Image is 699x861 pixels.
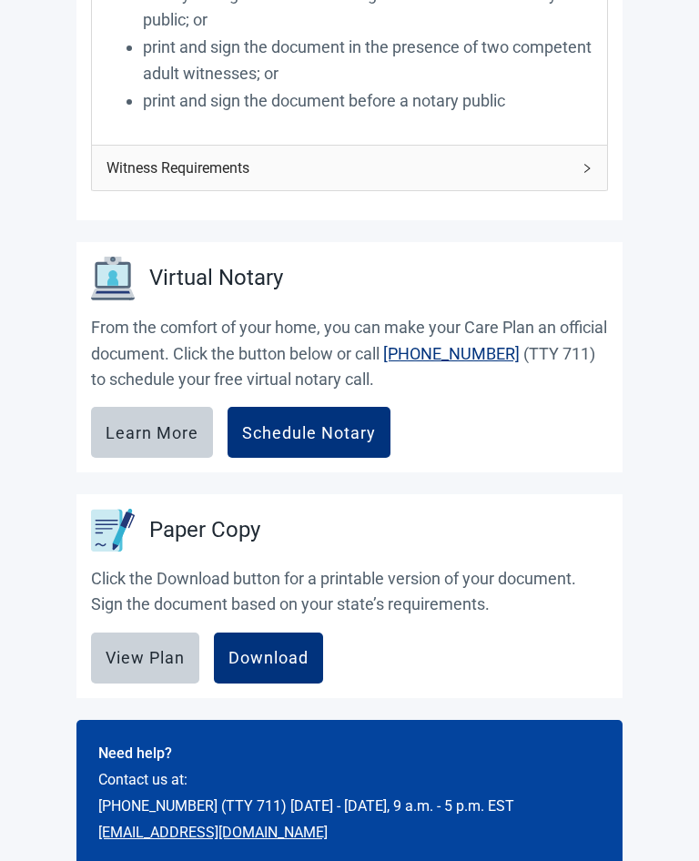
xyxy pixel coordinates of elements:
h3: Virtual Notary [149,261,283,296]
div: View Plan [106,649,185,667]
p: From the comfort of your home, you can make your Care Plan an official document. Click the button... [91,315,608,392]
p: Need help? [98,742,601,765]
img: Virtual Notary [91,257,135,300]
span: right [582,163,593,174]
span: Witness Requirements [106,157,571,179]
div: Download [228,649,309,667]
p: print and sign the document in the presence of two competent adult witnesses; or [143,35,593,86]
p: print and sign the document before a notary public [143,88,593,114]
a: [EMAIL_ADDRESS][DOMAIN_NAME] [98,824,328,841]
a: [PHONE_NUMBER] [383,344,520,363]
button: Download [214,633,323,684]
p: [PHONE_NUMBER] (TTY 711) [DATE] - [DATE], 9 a.m. - 5 p.m. EST [98,795,601,817]
p: Contact us at: [98,768,601,791]
button: View Plan [91,633,199,684]
div: Learn More [106,423,198,441]
img: Paper Copy [91,509,135,552]
button: Learn More [91,407,213,458]
button: Schedule Notary [228,407,390,458]
div: Witness Requirements [92,146,607,190]
p: Click the Download button for a printable version of your document. Sign the document based on yo... [91,566,608,618]
div: Schedule Notary [242,423,376,441]
h3: Paper Copy [149,513,260,548]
